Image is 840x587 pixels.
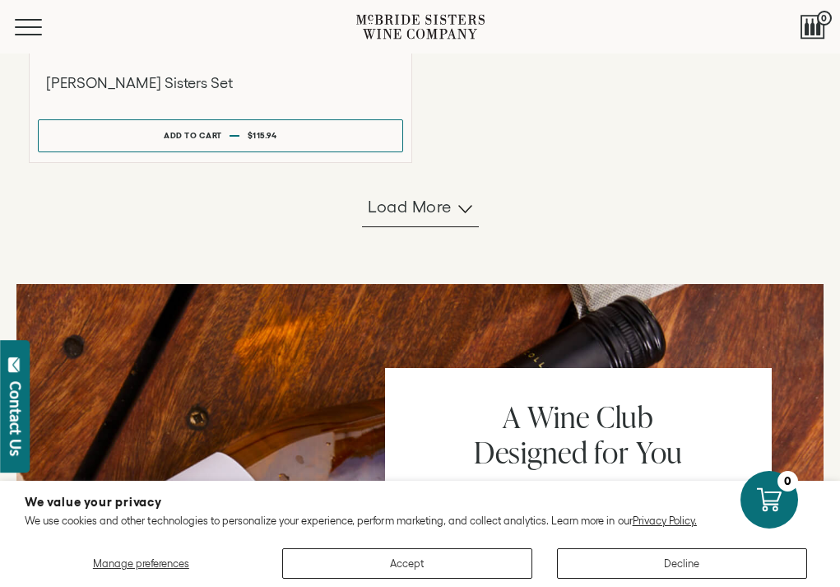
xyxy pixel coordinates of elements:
[362,188,479,227] button: Load more
[15,19,74,35] button: Mobile Menu Trigger
[164,123,222,147] div: Add to cart
[474,431,588,473] span: Designed
[636,431,684,473] span: You
[93,557,189,570] span: Manage preferences
[594,431,629,473] span: for
[368,195,452,218] span: Load more
[25,548,258,579] button: Manage preferences
[38,119,403,152] button: Add to cart $115.94
[25,515,815,528] p: We use cookies and other technologies to personalize your experience, perform marketing, and coll...
[777,471,798,491] div: 0
[596,396,654,437] span: Club
[817,11,832,26] span: 0
[25,496,815,508] h2: We value your privacy
[7,381,24,456] div: Contact Us
[527,396,590,437] span: Wine
[248,131,277,140] span: $115.94
[557,548,807,579] button: Decline
[46,72,395,94] h3: [PERSON_NAME] Sisters Set
[633,515,697,527] a: Privacy Policy.
[282,548,532,579] button: Accept
[503,396,521,437] span: A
